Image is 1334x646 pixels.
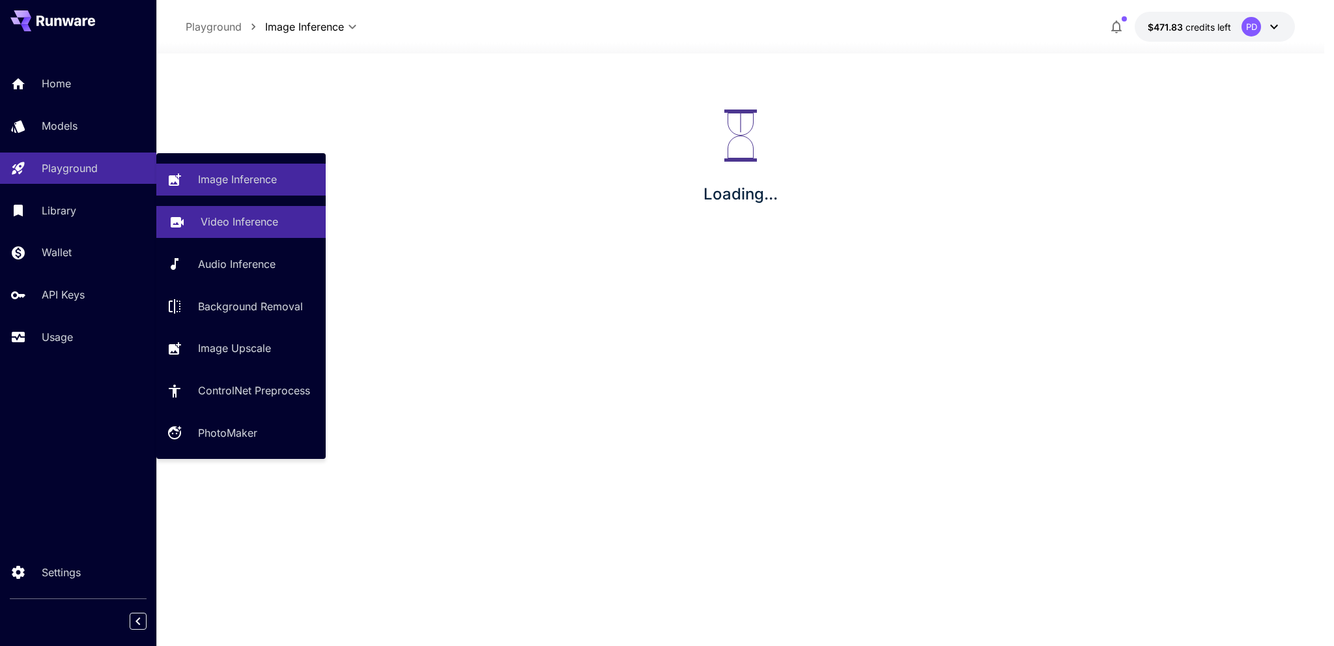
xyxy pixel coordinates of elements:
p: Usage [42,329,73,345]
span: $471.83 [1148,22,1185,33]
a: Image Inference [156,164,326,196]
a: PhotoMaker [156,417,326,449]
a: Video Inference [156,206,326,238]
a: ControlNet Preprocess [156,375,326,407]
div: PD [1242,17,1261,37]
button: Collapse sidebar [130,613,147,630]
p: Image Upscale [198,340,271,356]
p: Models [42,118,78,134]
p: Settings [42,565,81,580]
p: Home [42,76,71,91]
p: Background Removal [198,299,303,314]
div: $471.82975 [1148,20,1231,34]
span: credits left [1185,22,1231,33]
button: $471.82975 [1135,12,1295,42]
a: Image Upscale [156,332,326,364]
a: Background Removal [156,290,326,322]
p: Video Inference [201,214,278,229]
p: Image Inference [198,171,277,187]
p: Playground [186,19,242,35]
span: Image Inference [265,19,344,35]
p: Library [42,203,76,218]
a: Audio Inference [156,248,326,280]
div: Collapse sidebar [139,609,156,633]
p: Loading... [703,183,778,206]
p: Playground [42,160,98,176]
p: Wallet [42,244,72,260]
nav: breadcrumb [186,19,265,35]
p: Audio Inference [198,256,276,272]
p: ControlNet Preprocess [198,383,310,398]
p: PhotoMaker [198,425,257,441]
p: API Keys [42,287,85,302]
